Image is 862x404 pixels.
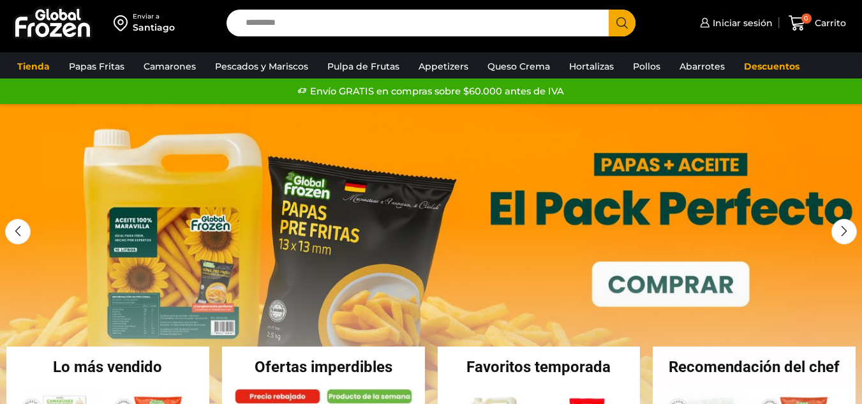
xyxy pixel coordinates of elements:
[481,54,556,79] a: Queso Crema
[412,54,475,79] a: Appetizers
[114,12,133,34] img: address-field-icon.svg
[6,359,209,375] h2: Lo más vendido
[133,21,175,34] div: Santiago
[11,54,56,79] a: Tienda
[209,54,315,79] a: Pescados y Mariscos
[801,13,812,24] span: 0
[738,54,806,79] a: Descuentos
[609,10,635,36] button: Search button
[710,17,773,29] span: Iniciar sesión
[785,8,849,38] a: 0 Carrito
[321,54,406,79] a: Pulpa de Frutas
[438,359,641,375] h2: Favoritos temporada
[627,54,667,79] a: Pollos
[673,54,731,79] a: Abarrotes
[137,54,202,79] a: Camarones
[831,219,857,244] div: Next slide
[563,54,620,79] a: Hortalizas
[222,359,425,375] h2: Ofertas imperdibles
[653,359,856,375] h2: Recomendación del chef
[697,10,773,36] a: Iniciar sesión
[63,54,131,79] a: Papas Fritas
[812,17,846,29] span: Carrito
[5,219,31,244] div: Previous slide
[133,12,175,21] div: Enviar a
